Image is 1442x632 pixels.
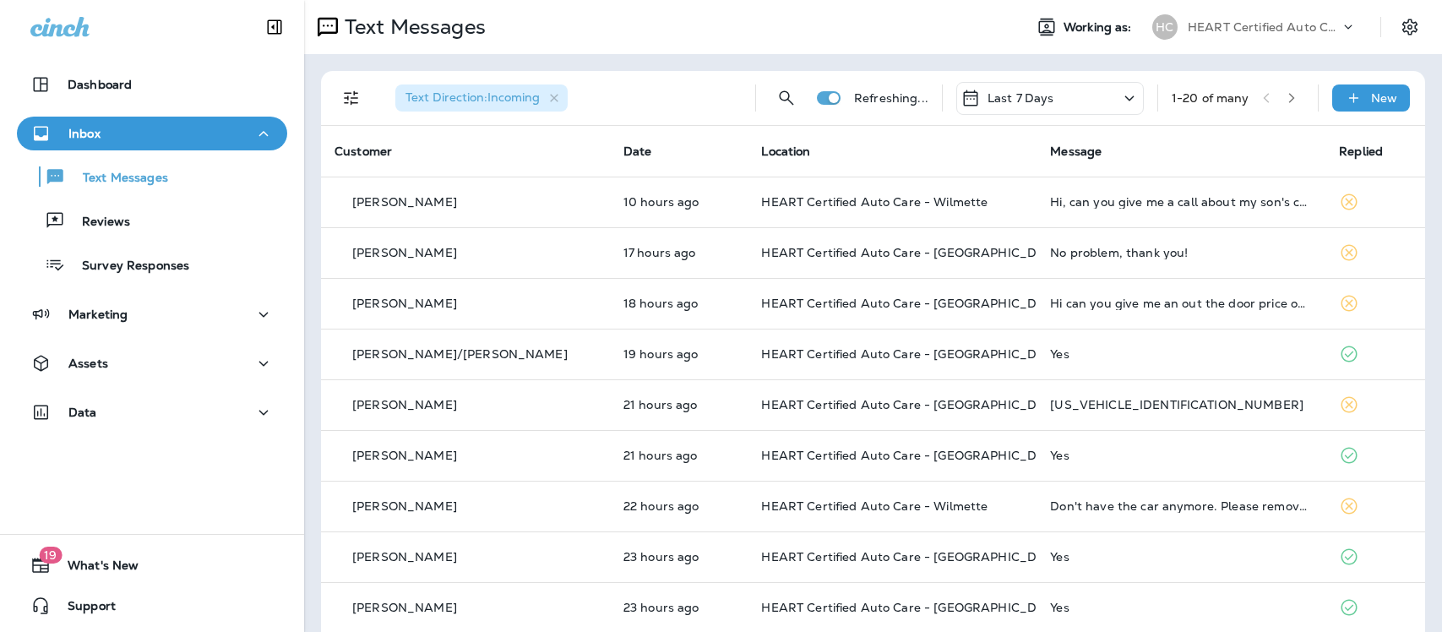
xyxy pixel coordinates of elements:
[352,499,457,513] p: [PERSON_NAME]
[17,589,287,623] button: Support
[854,91,928,105] p: Refreshing...
[17,203,287,238] button: Reviews
[352,347,568,361] p: [PERSON_NAME]/[PERSON_NAME]
[1050,601,1312,614] div: Yes
[761,296,1064,311] span: HEART Certified Auto Care - [GEOGRAPHIC_DATA]
[68,127,101,140] p: Inbox
[66,171,168,187] p: Text Messages
[988,91,1054,105] p: Last 7 Days
[352,449,457,462] p: [PERSON_NAME]
[1050,195,1312,209] div: Hi, can you give me a call about my son's car?
[17,159,287,194] button: Text Messages
[68,357,108,370] p: Assets
[761,245,1064,260] span: HEART Certified Auto Care - [GEOGRAPHIC_DATA]
[623,347,735,361] p: Sep 18, 2025 01:11 PM
[17,68,287,101] button: Dashboard
[770,81,803,115] button: Search Messages
[352,195,457,209] p: [PERSON_NAME]
[1050,398,1312,411] div: YV4A22PK6G1032857
[352,398,457,411] p: [PERSON_NAME]
[761,144,810,159] span: Location
[1339,144,1383,159] span: Replied
[1050,144,1102,159] span: Message
[65,259,189,275] p: Survey Responses
[352,601,457,614] p: [PERSON_NAME]
[623,601,735,614] p: Sep 18, 2025 09:08 AM
[761,346,1064,362] span: HEART Certified Auto Care - [GEOGRAPHIC_DATA]
[623,398,735,411] p: Sep 18, 2025 11:04 AM
[1172,91,1249,105] div: 1 - 20 of many
[1152,14,1178,40] div: HC
[623,297,735,310] p: Sep 18, 2025 02:35 PM
[1050,449,1312,462] div: Yes
[623,550,735,564] p: Sep 18, 2025 09:10 AM
[761,499,988,514] span: HEART Certified Auto Care - Wilmette
[1050,550,1312,564] div: Yes
[17,395,287,429] button: Data
[623,449,735,462] p: Sep 18, 2025 11:01 AM
[65,215,130,231] p: Reviews
[1050,499,1312,513] div: Don't have the car anymore. Please remove it from your system.
[761,549,1064,564] span: HEART Certified Auto Care - [GEOGRAPHIC_DATA]
[1395,12,1425,42] button: Settings
[761,397,1064,412] span: HEART Certified Auto Care - [GEOGRAPHIC_DATA]
[405,90,540,105] span: Text Direction : Incoming
[68,308,128,321] p: Marketing
[17,247,287,282] button: Survey Responses
[39,547,62,564] span: 19
[338,14,486,40] p: Text Messages
[17,297,287,331] button: Marketing
[1064,20,1135,35] span: Working as:
[17,548,287,582] button: 19What's New
[51,558,139,579] span: What's New
[51,599,116,619] span: Support
[17,346,287,380] button: Assets
[1050,297,1312,310] div: Hi can you give me an out the door price out the door price for 4 Michelin primacy tour a/s size ...
[761,448,1064,463] span: HEART Certified Auto Care - [GEOGRAPHIC_DATA]
[623,246,735,259] p: Sep 18, 2025 03:24 PM
[623,144,652,159] span: Date
[68,78,132,91] p: Dashboard
[68,406,97,419] p: Data
[17,117,287,150] button: Inbox
[335,144,392,159] span: Customer
[1188,20,1340,34] p: HEART Certified Auto Care
[623,499,735,513] p: Sep 18, 2025 10:22 AM
[395,84,568,112] div: Text Direction:Incoming
[1050,347,1312,361] div: Yes
[761,600,1064,615] span: HEART Certified Auto Care - [GEOGRAPHIC_DATA]
[251,10,298,44] button: Collapse Sidebar
[352,550,457,564] p: [PERSON_NAME]
[761,194,988,210] span: HEART Certified Auto Care - Wilmette
[352,246,457,259] p: [PERSON_NAME]
[1371,91,1397,105] p: New
[335,81,368,115] button: Filters
[623,195,735,209] p: Sep 18, 2025 10:00 PM
[1050,246,1312,259] div: No problem, thank you!
[352,297,457,310] p: [PERSON_NAME]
